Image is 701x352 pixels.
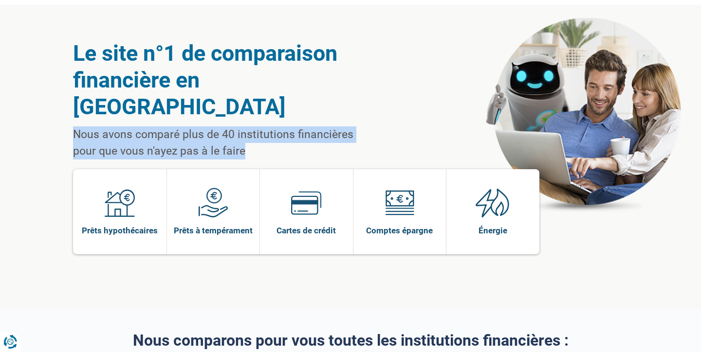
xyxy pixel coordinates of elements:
p: Nous avons comparé plus de 40 institutions financières pour que vous n'ayez pas à le faire [73,126,378,159]
a: Prêts à tempérament Prêts à tempérament [167,169,260,254]
span: Prêts hypothécaires [82,225,158,236]
img: Prêts hypothécaires [105,188,135,218]
a: Prêts hypothécaires Prêts hypothécaires [73,169,166,254]
span: Comptes épargne [366,225,433,236]
span: Énergie [479,225,507,236]
h1: Le site n°1 de comparaison financière en [GEOGRAPHIC_DATA] [73,40,378,120]
img: Énergie [476,188,510,218]
h2: Nous comparons pour vous toutes les institutions financières : [73,332,628,349]
span: Cartes de crédit [277,225,336,236]
a: Comptes épargne Comptes épargne [353,169,446,254]
a: Énergie Énergie [446,169,539,254]
a: Cartes de crédit Cartes de crédit [260,169,353,254]
img: Comptes épargne [385,188,415,218]
span: Prêts à tempérament [174,225,253,236]
img: Prêts à tempérament [198,188,228,218]
img: Cartes de crédit [291,188,321,218]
